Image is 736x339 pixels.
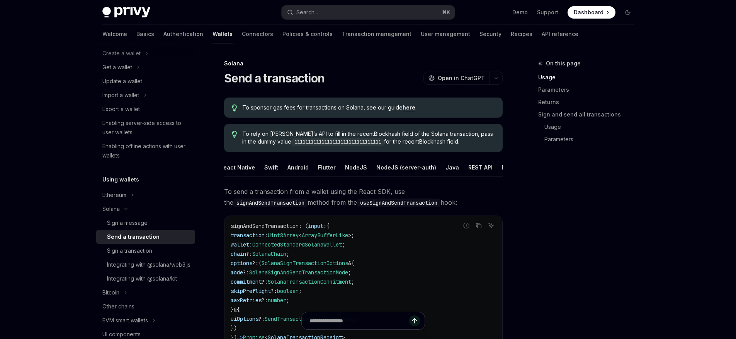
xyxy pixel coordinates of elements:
span: { [326,223,330,229]
svg: Tip [232,104,237,111]
span: ⌘ K [442,9,450,15]
span: : ( [299,223,308,229]
span: mode [231,269,243,276]
span: On this page [546,59,581,68]
a: Usage [538,121,640,133]
span: chain [231,250,246,257]
h1: Send a transaction [224,71,325,85]
span: : [249,241,252,248]
a: User management [421,25,470,43]
a: here [403,104,415,111]
div: NodeJS [345,158,367,176]
a: Update a wallet [96,74,195,88]
a: Parameters [538,133,640,146]
button: Copy the contents from the code block [474,221,484,231]
svg: Tip [232,131,237,138]
div: Enabling server-side access to user wallets [102,118,190,137]
div: Flutter [318,158,336,176]
img: dark logo [102,7,150,18]
a: Recipes [511,25,532,43]
a: Enabling server-side access to user wallets [96,116,195,139]
a: Other chains [96,300,195,313]
a: Connectors [242,25,273,43]
div: Update a wallet [102,77,142,86]
span: ; [351,278,354,285]
span: SolanaChain [252,250,286,257]
a: Returns [538,96,640,108]
span: { [237,306,240,313]
a: Support [537,9,558,16]
span: ?: [262,278,268,285]
a: Usage [538,71,640,84]
span: ?: [271,288,277,294]
span: To rely on [PERSON_NAME]’s API to fill in the recentBlockhash field of the Solana transaction, pa... [242,130,495,146]
span: >; [348,232,354,239]
span: skipPreflight [231,288,271,294]
span: ( [258,260,262,267]
span: wallet [231,241,249,248]
div: Other chains [102,302,134,311]
span: ConnectedStandardSolanaWallet [252,241,342,248]
a: Policies & controls [282,25,333,43]
div: Java [445,158,459,176]
span: SolanaSignTransactionOptions [262,260,348,267]
div: Export a wallet [102,104,140,114]
a: Parameters [538,84,640,96]
span: signAndSendTransaction [231,223,299,229]
a: Transaction management [342,25,411,43]
span: < [299,232,302,239]
div: Rust [502,158,514,176]
span: ?: [246,250,252,257]
a: Demo [512,9,528,16]
span: commitment [231,278,262,285]
div: UI components [102,330,141,339]
span: Dashboard [574,9,603,16]
span: { [351,260,354,267]
span: To sponsor gas fees for transactions on Solana, see our guide . [242,104,495,111]
a: Integrating with @solana/web3.js [96,258,195,272]
input: Ask a question... [309,312,409,329]
span: } [231,306,234,313]
span: options [231,260,252,267]
span: SolanaTransactionCommitment [268,278,351,285]
div: Integrating with @solana/kit [107,274,177,283]
span: ; [342,241,345,248]
button: Toggle Solana section [96,202,195,216]
div: Solana [224,60,503,67]
div: Send a transaction [107,232,160,241]
span: : [323,223,326,229]
div: Sign a message [107,218,148,228]
div: Get a wallet [102,63,132,72]
div: Search... [296,8,318,17]
a: Integrating with @solana/kit [96,272,195,286]
div: REST API [468,158,493,176]
a: Security [479,25,501,43]
span: & [234,306,237,313]
code: useSignAndSendTransaction [357,199,440,207]
code: signAndSendTransaction [233,199,308,207]
span: boolean [277,288,299,294]
span: To send a transaction from a wallet using the React SDK, use the method from the hook: [224,186,503,208]
span: ArrayBufferLike [302,232,348,239]
button: Toggle EVM smart wallets section [96,313,195,327]
span: input [308,223,323,229]
a: Authentication [163,25,203,43]
button: Toggle Bitcoin section [96,286,195,300]
div: Integrating with @solana/web3.js [107,260,190,269]
button: Ask AI [486,221,496,231]
div: Swift [264,158,278,176]
span: ?: [252,260,258,267]
button: Toggle Get a wallet section [96,60,195,74]
span: ; [286,250,289,257]
div: NodeJS (server-auth) [376,158,436,176]
div: Sign a transaction [107,246,152,255]
a: Sign a transaction [96,244,195,258]
button: Report incorrect code [461,221,471,231]
code: 11111111111111111111111111111111 [291,138,384,146]
a: API reference [542,25,578,43]
button: Open search [282,5,455,19]
a: Dashboard [568,6,615,19]
a: Enabling offline actions with user wallets [96,139,195,163]
button: Open in ChatGPT [423,72,490,85]
h5: Using wallets [102,175,139,184]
